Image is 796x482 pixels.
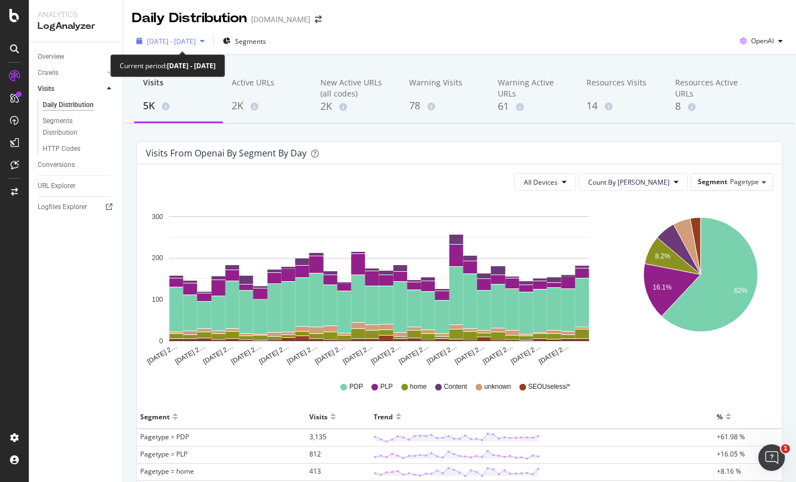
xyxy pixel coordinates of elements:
[736,32,787,50] button: OpenAI
[140,466,194,476] span: Pagetype = home
[698,177,727,186] span: Segment
[498,77,569,99] div: Warning Active URLs
[120,59,216,72] div: Current period:
[751,36,774,45] span: OpenAI
[43,115,104,139] div: Segments Distribution
[586,99,657,113] div: 14
[218,32,271,50] button: Segments
[655,253,670,261] text: 8.2%
[374,408,393,425] div: Trend
[152,213,163,221] text: 300
[409,77,480,98] div: Warning Visits
[675,99,746,114] div: 8
[232,77,303,98] div: Active URLs
[410,382,427,392] span: home
[143,99,214,113] div: 5K
[132,32,209,50] button: [DATE] - [DATE]
[38,83,54,95] div: Visits
[586,77,657,98] div: Resources Visits
[140,432,189,442] span: Pagetype = PDP
[152,255,163,262] text: 200
[758,444,785,471] iframe: Intercom live chat
[528,382,570,392] span: SEOUseless/*
[320,99,391,114] div: 2K
[309,466,321,476] span: 413
[251,14,310,25] div: [DOMAIN_NAME]
[38,180,75,192] div: URL Explorer
[309,449,321,459] span: 812
[320,77,391,99] div: New Active URLs (all codes)
[140,408,170,425] div: Segment
[159,337,163,345] text: 0
[579,173,688,191] button: Count By [PERSON_NAME]
[140,449,187,459] span: Pagetype = PLP
[498,99,569,114] div: 61
[235,37,266,46] span: Segments
[349,382,363,392] span: PDP
[717,466,741,476] span: +8.16 %
[152,296,163,303] text: 100
[309,408,328,425] div: Visits
[38,20,114,33] div: LogAnalyzer
[315,16,322,23] div: arrow-right-arrow-left
[132,9,247,28] div: Daily Distribution
[514,173,576,191] button: All Devices
[38,51,64,63] div: Overview
[43,143,80,155] div: HTTP Codes
[484,382,511,392] span: unknown
[409,99,480,113] div: 78
[444,382,467,392] span: Content
[43,99,115,111] a: Daily Distribution
[588,177,670,187] span: Count By Day
[38,159,115,171] a: Conversions
[38,201,115,213] a: Logfiles Explorer
[38,9,114,20] div: Analytics
[38,201,87,213] div: Logfiles Explorer
[38,51,115,63] a: Overview
[38,67,104,79] a: Crawls
[38,83,104,95] a: Visits
[43,99,94,111] div: Daily Distribution
[629,200,772,366] svg: A chart.
[38,67,58,79] div: Crawls
[380,382,393,392] span: PLP
[309,432,326,442] span: 3,135
[717,449,745,459] span: +16.05 %
[675,77,746,99] div: Resources Active URLs
[43,143,115,155] a: HTTP Codes
[524,177,558,187] span: All Devices
[143,77,214,98] div: Visits
[652,283,671,291] text: 16.1%
[730,177,759,186] span: Pagetype
[232,99,303,113] div: 2K
[38,180,115,192] a: URL Explorer
[717,408,723,425] div: %
[146,200,613,366] svg: A chart.
[734,287,747,295] text: 62%
[43,115,115,139] a: Segments Distribution
[781,444,790,453] span: 1
[167,61,216,70] b: [DATE] - [DATE]
[717,432,745,442] span: +61.98 %
[146,148,307,159] div: Visits from openai by Segment by Day
[147,37,196,46] span: [DATE] - [DATE]
[38,159,75,171] div: Conversions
